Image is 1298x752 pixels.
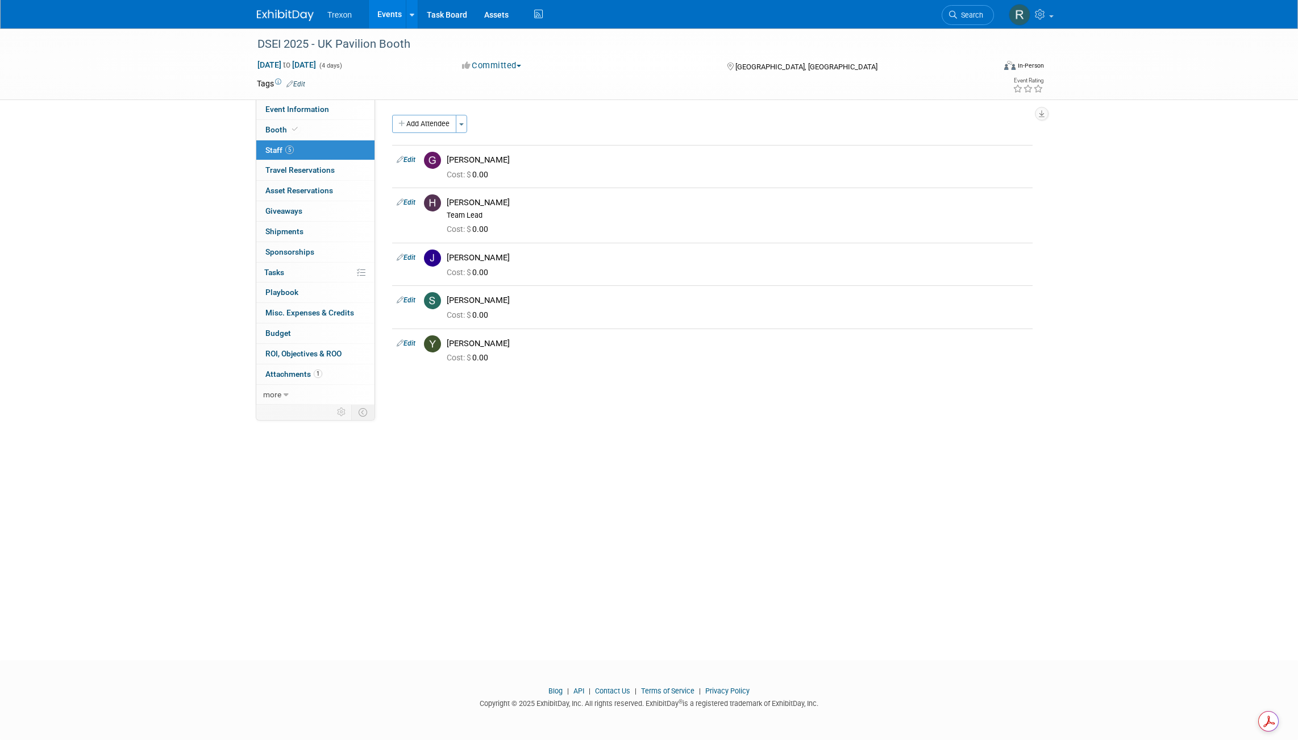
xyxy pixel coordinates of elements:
[1009,4,1030,26] img: Ryan Flores
[256,99,375,119] a: Event Information
[256,303,375,323] a: Misc. Expenses & Credits
[265,349,342,358] span: ROI, Objectives & ROO
[397,254,415,261] a: Edit
[458,60,526,72] button: Committed
[265,308,354,317] span: Misc. Expenses & Credits
[256,120,375,140] a: Booth
[257,10,314,21] img: ExhibitDay
[265,206,302,215] span: Giveaways
[332,405,352,419] td: Personalize Event Tab Strip
[397,296,415,304] a: Edit
[1013,78,1043,84] div: Event Rating
[447,310,472,319] span: Cost: $
[256,385,375,405] a: more
[265,146,294,155] span: Staff
[257,78,305,89] td: Tags
[256,242,375,262] a: Sponsorships
[424,194,441,211] img: H.jpg
[447,170,472,179] span: Cost: $
[256,364,375,384] a: Attachments1
[424,152,441,169] img: G.jpg
[548,687,563,695] a: Blog
[679,699,683,705] sup: ®
[265,247,314,256] span: Sponsorships
[424,250,441,267] img: J.jpg
[564,687,572,695] span: |
[257,60,317,70] span: [DATE] [DATE]
[447,338,1028,349] div: [PERSON_NAME]
[397,198,415,206] a: Edit
[447,211,1028,220] div: Team Lead
[927,59,1044,76] div: Event Format
[256,263,375,282] a: Tasks
[447,268,493,277] span: 0.00
[447,295,1028,306] div: [PERSON_NAME]
[447,170,493,179] span: 0.00
[263,390,281,399] span: more
[253,34,977,55] div: DSEI 2025 - UK Pavilion Booth
[256,160,375,180] a: Travel Reservations
[586,687,593,695] span: |
[641,687,694,695] a: Terms of Service
[265,329,291,338] span: Budget
[265,105,329,114] span: Event Information
[447,225,472,234] span: Cost: $
[573,687,584,695] a: API
[392,115,456,133] button: Add Attendee
[1004,61,1016,70] img: Format-Inperson.png
[292,126,298,132] i: Booth reservation complete
[447,268,472,277] span: Cost: $
[595,687,630,695] a: Contact Us
[942,5,994,25] a: Search
[447,252,1028,263] div: [PERSON_NAME]
[1017,61,1044,70] div: In-Person
[265,369,322,379] span: Attachments
[281,60,292,69] span: to
[265,125,300,134] span: Booth
[265,165,335,175] span: Travel Reservations
[256,140,375,160] a: Staff5
[256,323,375,343] a: Budget
[447,155,1028,165] div: [PERSON_NAME]
[447,310,493,319] span: 0.00
[265,227,303,236] span: Shipments
[447,197,1028,208] div: [PERSON_NAME]
[265,288,298,297] span: Playbook
[318,62,342,69] span: (4 days)
[265,186,333,195] span: Asset Reservations
[397,156,415,164] a: Edit
[447,353,472,362] span: Cost: $
[735,63,877,71] span: [GEOGRAPHIC_DATA], [GEOGRAPHIC_DATA]
[447,353,493,362] span: 0.00
[314,369,322,378] span: 1
[696,687,704,695] span: |
[286,80,305,88] a: Edit
[256,344,375,364] a: ROI, Objectives & ROO
[256,181,375,201] a: Asset Reservations
[256,222,375,242] a: Shipments
[397,339,415,347] a: Edit
[424,292,441,309] img: S.jpg
[264,268,284,277] span: Tasks
[447,225,493,234] span: 0.00
[957,11,983,19] span: Search
[256,282,375,302] a: Playbook
[327,10,352,19] span: Trexon
[285,146,294,154] span: 5
[632,687,639,695] span: |
[424,335,441,352] img: Y.jpg
[352,405,375,419] td: Toggle Event Tabs
[256,201,375,221] a: Giveaways
[705,687,750,695] a: Privacy Policy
